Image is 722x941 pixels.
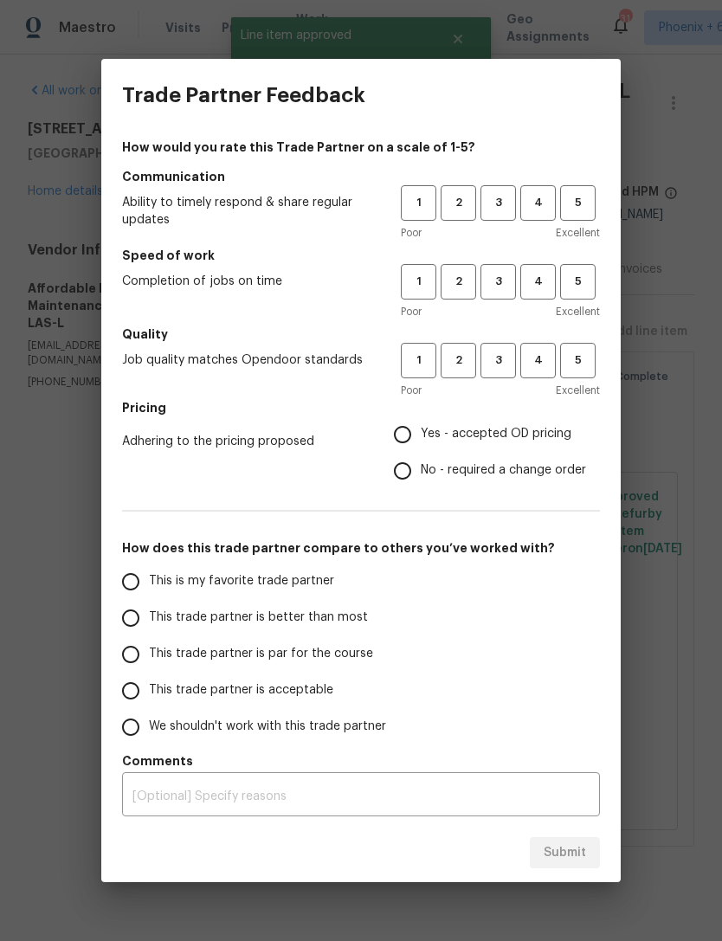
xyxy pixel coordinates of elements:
[122,752,600,770] h5: Comments
[442,193,474,213] span: 2
[442,272,474,292] span: 2
[149,718,386,736] span: We shouldn't work with this trade partner
[122,139,600,156] h4: How would you rate this Trade Partner on a scale of 1-5?
[122,247,600,264] h5: Speed of work
[149,681,333,699] span: This trade partner is acceptable
[122,325,600,343] h5: Quality
[442,351,474,371] span: 2
[482,193,514,213] span: 3
[122,433,366,450] span: Adhering to the pricing proposed
[149,609,368,627] span: This trade partner is better than most
[556,224,600,242] span: Excellent
[122,273,373,290] span: Completion of jobs on time
[401,343,436,378] button: 1
[122,564,600,745] div: How does this trade partner compare to others you’ve worked with?
[122,194,373,229] span: Ability to timely respond & share regular updates
[441,343,476,378] button: 2
[522,193,554,213] span: 4
[122,83,365,107] h3: Trade Partner Feedback
[520,343,556,378] button: 4
[122,539,600,557] h5: How does this trade partner compare to others you’ve worked with?
[122,399,600,416] h5: Pricing
[401,264,436,300] button: 1
[401,382,422,399] span: Poor
[560,264,596,300] button: 5
[562,351,594,371] span: 5
[482,351,514,371] span: 3
[122,351,373,369] span: Job quality matches Opendoor standards
[482,272,514,292] span: 3
[560,343,596,378] button: 5
[556,303,600,320] span: Excellent
[480,185,516,221] button: 3
[520,264,556,300] button: 4
[421,425,571,443] span: Yes - accepted OD pricing
[480,343,516,378] button: 3
[401,224,422,242] span: Poor
[520,185,556,221] button: 4
[556,382,600,399] span: Excellent
[522,351,554,371] span: 4
[522,272,554,292] span: 4
[441,264,476,300] button: 2
[421,461,586,480] span: No - required a change order
[403,272,435,292] span: 1
[401,185,436,221] button: 1
[149,645,373,663] span: This trade partner is par for the course
[394,416,600,489] div: Pricing
[441,185,476,221] button: 2
[562,193,594,213] span: 5
[480,264,516,300] button: 3
[562,272,594,292] span: 5
[122,168,600,185] h5: Communication
[149,572,334,590] span: This is my favorite trade partner
[560,185,596,221] button: 5
[403,351,435,371] span: 1
[403,193,435,213] span: 1
[401,303,422,320] span: Poor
